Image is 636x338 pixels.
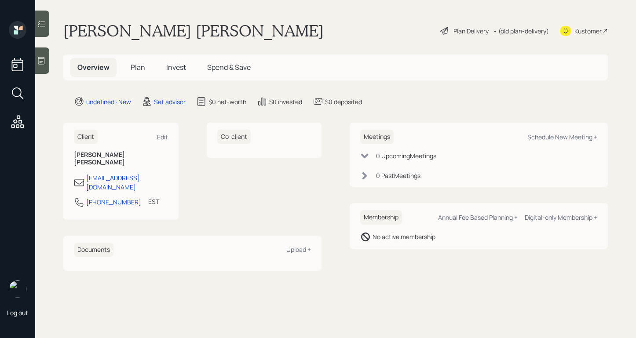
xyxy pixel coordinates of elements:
span: Spend & Save [207,62,251,72]
div: EST [148,197,159,206]
div: Log out [7,309,28,317]
h1: [PERSON_NAME] [PERSON_NAME] [63,21,324,40]
div: $0 net-worth [208,97,246,106]
div: 0 Upcoming Meeting s [376,151,436,160]
div: Digital-only Membership + [525,213,597,222]
div: [PHONE_NUMBER] [86,197,141,207]
div: No active membership [373,232,435,241]
div: Annual Fee Based Planning + [438,213,518,222]
div: • (old plan-delivery) [493,26,549,36]
h6: Meetings [360,130,394,144]
h6: [PERSON_NAME] [PERSON_NAME] [74,151,168,166]
h6: Co-client [217,130,251,144]
div: [EMAIL_ADDRESS][DOMAIN_NAME] [86,173,168,192]
div: Set advisor [154,97,186,106]
div: Kustomer [574,26,602,36]
img: retirable_logo.png [9,280,26,298]
h6: Client [74,130,98,144]
div: Upload + [286,245,311,254]
span: Plan [131,62,145,72]
div: undefined · New [86,97,131,106]
div: $0 invested [269,97,302,106]
div: 0 Past Meeting s [376,171,420,180]
span: Invest [166,62,186,72]
div: Edit [157,133,168,141]
div: $0 deposited [325,97,362,106]
div: Plan Delivery [453,26,489,36]
h6: Membership [360,210,402,225]
h6: Documents [74,243,113,257]
div: Schedule New Meeting + [527,133,597,141]
span: Overview [77,62,110,72]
